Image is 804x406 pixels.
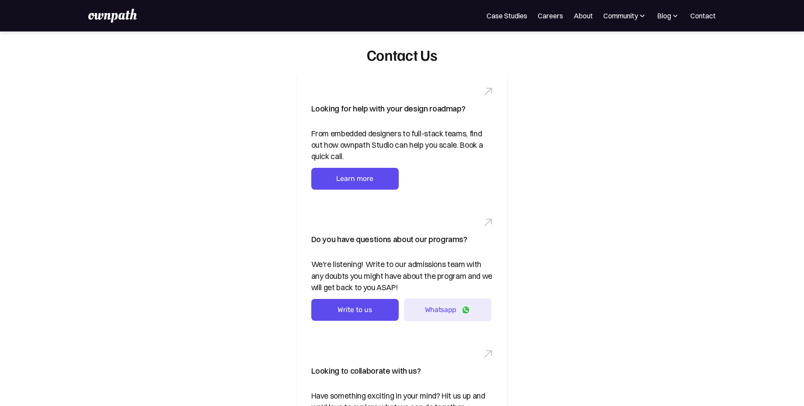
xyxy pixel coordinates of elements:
a: Careers [538,10,563,21]
a: Case Studies [487,10,527,21]
div: Blog [657,10,671,21]
a: Learn more [311,168,399,190]
a: Write to us [311,299,399,321]
a: About [574,10,593,21]
div: Community [603,10,638,21]
div: We're listening! Write to our admissions team with any doubts you might have about the program an... [311,259,493,293]
img: Whatsapp logo [462,305,470,314]
div: Whatsapp [425,305,456,314]
div: Community [603,10,647,21]
div: Looking for help with your design roadmap? [311,102,466,116]
a: Whatsapp [404,298,491,321]
div: Looking to collaborate with us? [311,364,421,378]
div: From embedded designers to full-stack teams, find out how ownpath Studio can help you scale. Book... [311,128,493,163]
div: Blog [657,10,680,21]
a: Contact [690,10,716,21]
div: Do you have questions about our programs? [311,232,467,246]
div: Contact Us [367,45,437,64]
